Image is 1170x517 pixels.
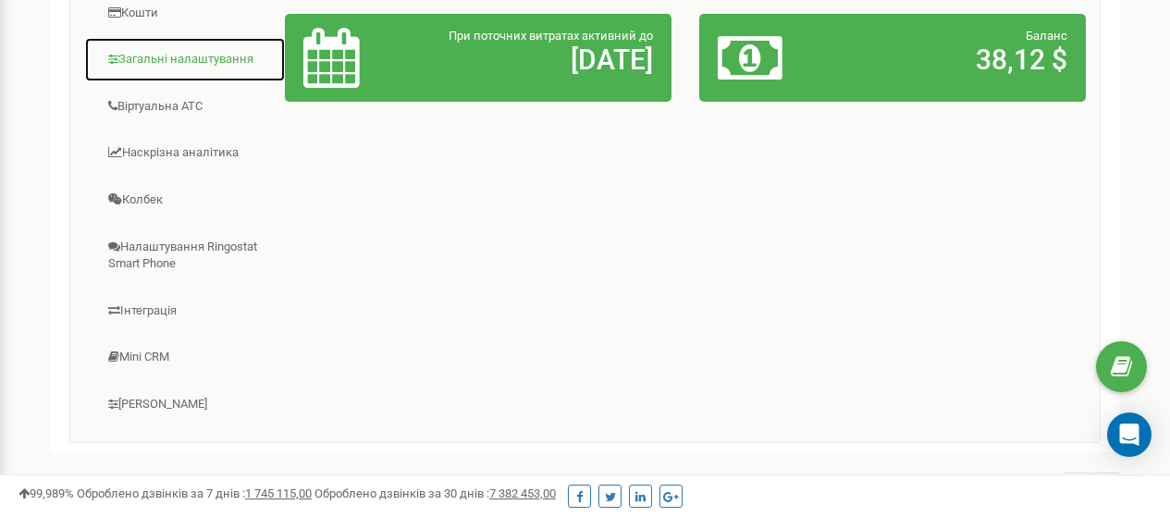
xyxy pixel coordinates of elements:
h2: [DATE] [429,44,653,75]
span: 99,989% [18,486,74,500]
a: Інтеграція [84,289,286,334]
span: При поточних витратах активний до [449,29,653,43]
u: 1 745 115,00 [245,486,312,500]
a: Загальні налаштування [84,37,286,82]
u: 7 382 453,00 [489,486,556,500]
span: Баланс [1026,29,1067,43]
span: 1 - 1 of 1 [1009,473,1064,500]
div: Open Intercom Messenger [1107,412,1152,457]
span: Оброблено дзвінків за 30 днів : [314,486,556,500]
a: Mini CRM [84,335,286,380]
a: Віртуальна АТС [84,84,286,129]
a: Колбек [84,178,286,223]
span: Оброблено дзвінків за 7 днів : [77,486,312,500]
a: [PERSON_NAME] [84,382,286,427]
a: Наскрізна аналітика [84,130,286,176]
h2: 38,12 $ [844,44,1067,75]
a: Налаштування Ringostat Smart Phone [84,225,286,287]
